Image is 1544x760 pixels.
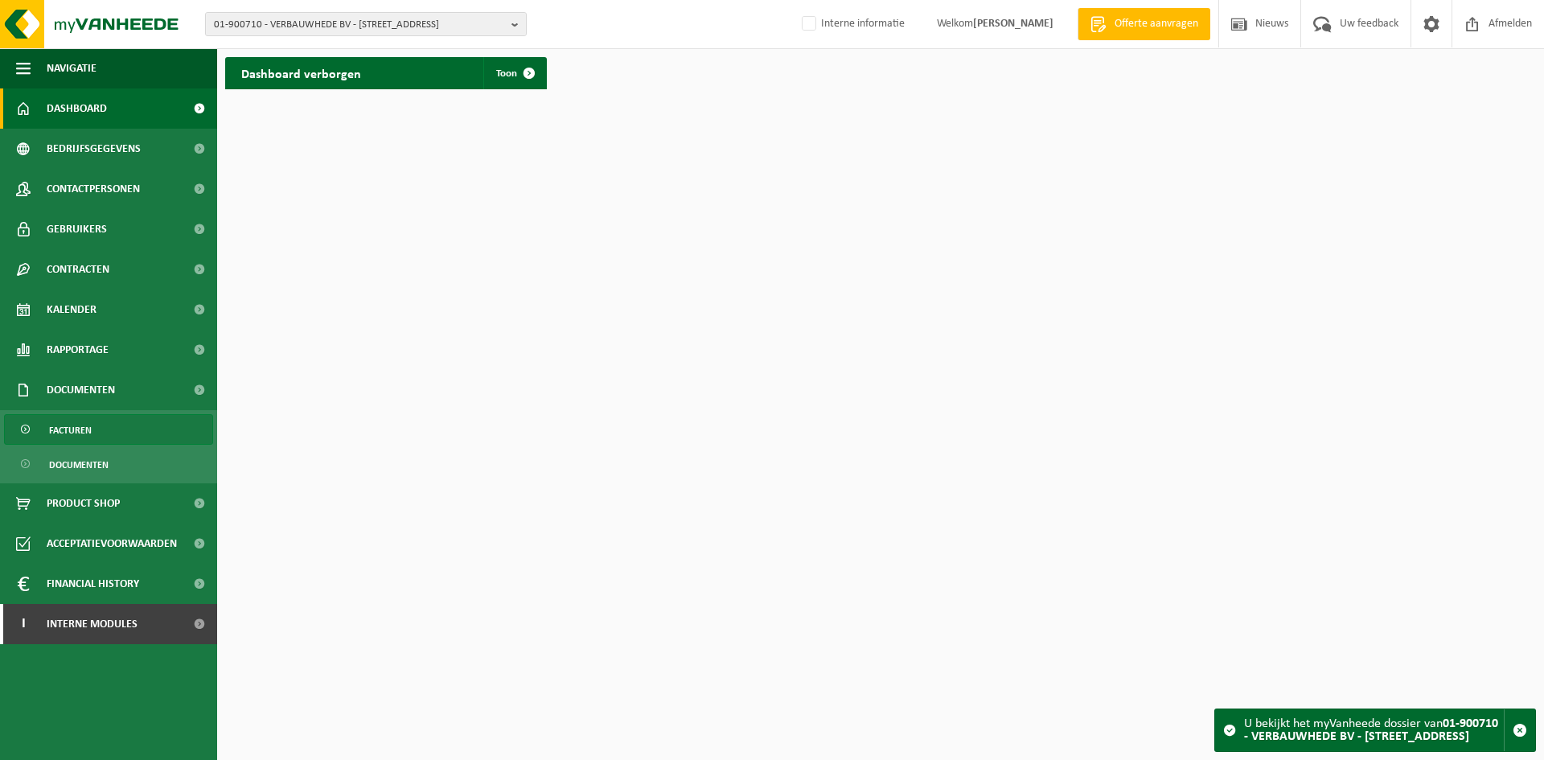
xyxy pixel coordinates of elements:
[47,290,96,330] span: Kalender
[47,48,96,88] span: Navigatie
[47,330,109,370] span: Rapportage
[47,129,141,169] span: Bedrijfsgegevens
[799,12,905,36] label: Interne informatie
[214,13,505,37] span: 01-900710 - VERBAUWHEDE BV - [STREET_ADDRESS]
[47,483,120,524] span: Product Shop
[47,169,140,209] span: Contactpersonen
[47,249,109,290] span: Contracten
[47,209,107,249] span: Gebruikers
[47,564,139,604] span: Financial History
[47,370,115,410] span: Documenten
[496,68,517,79] span: Toon
[16,604,31,644] span: I
[49,450,109,480] span: Documenten
[4,449,213,479] a: Documenten
[225,57,377,88] h2: Dashboard verborgen
[49,415,92,446] span: Facturen
[1111,16,1202,32] span: Offerte aanvragen
[47,604,138,644] span: Interne modules
[1078,8,1210,40] a: Offerte aanvragen
[1244,717,1498,743] strong: 01-900710 - VERBAUWHEDE BV - [STREET_ADDRESS]
[1244,709,1504,751] div: U bekijkt het myVanheede dossier van
[973,18,1053,30] strong: [PERSON_NAME]
[47,88,107,129] span: Dashboard
[47,524,177,564] span: Acceptatievoorwaarden
[205,12,527,36] button: 01-900710 - VERBAUWHEDE BV - [STREET_ADDRESS]
[4,414,213,445] a: Facturen
[483,57,545,89] a: Toon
